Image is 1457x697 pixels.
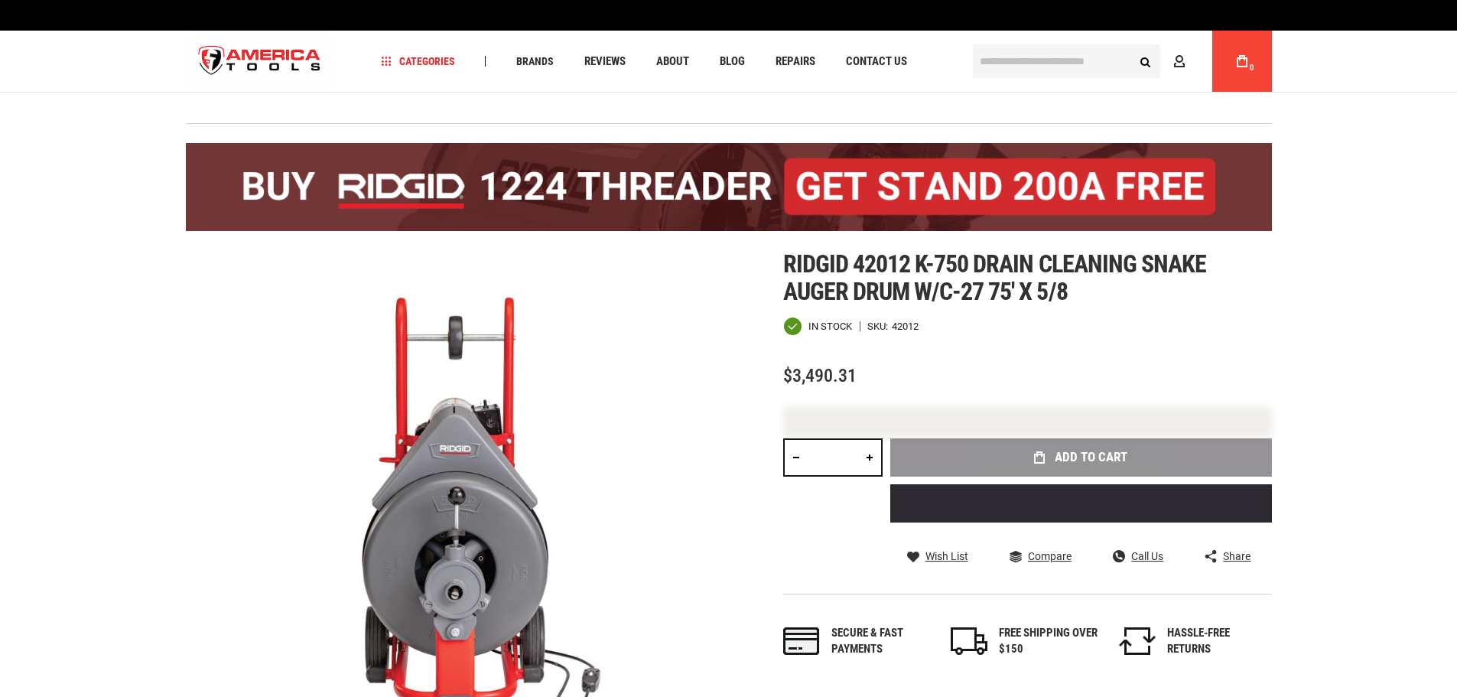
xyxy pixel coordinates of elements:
[999,625,1098,658] div: FREE SHIPPING OVER $150
[720,56,745,67] span: Blog
[584,56,626,67] span: Reviews
[509,51,561,72] a: Brands
[831,625,931,658] div: Secure & fast payments
[808,321,852,331] span: In stock
[951,627,987,655] img: shipping
[1223,551,1250,562] span: Share
[925,551,968,562] span: Wish List
[776,56,815,67] span: Repairs
[1119,627,1156,655] img: returns
[382,56,455,67] span: Categories
[1228,31,1257,92] a: 0
[649,51,696,72] a: About
[1028,551,1072,562] span: Compare
[907,549,968,563] a: Wish List
[375,51,462,72] a: Categories
[577,51,633,72] a: Reviews
[783,365,857,386] span: $3,490.31
[1010,549,1072,563] a: Compare
[1167,625,1267,658] div: HASSLE-FREE RETURNS
[186,33,334,90] a: store logo
[1113,549,1163,563] a: Call Us
[713,51,752,72] a: Blog
[867,321,892,331] strong: SKU
[656,56,689,67] span: About
[1131,551,1163,562] span: Call Us
[1250,64,1254,72] span: 0
[846,56,907,67] span: Contact Us
[186,33,334,90] img: America Tools
[516,56,554,67] span: Brands
[783,317,852,336] div: Availability
[839,51,914,72] a: Contact Us
[769,51,822,72] a: Repairs
[783,249,1207,306] span: Ridgid 42012 k-750 drain cleaning snake auger drum w/c-27 75' x 5/8
[783,627,820,655] img: payments
[1131,47,1160,76] button: Search
[186,143,1272,231] img: BOGO: Buy the RIDGID® 1224 Threader (26092), get the 92467 200A Stand FREE!
[892,321,919,331] div: 42012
